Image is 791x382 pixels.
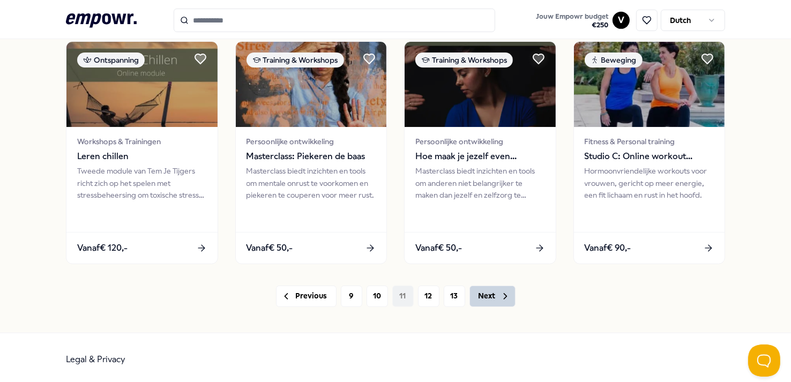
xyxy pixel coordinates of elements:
[404,41,556,264] a: package imageTraining & WorkshopsPersoonlijke ontwikkelingHoe maak je jezelf even belangrijk als ...
[77,136,207,147] span: Workshops & Trainingen
[536,12,608,21] span: Jouw Empowr budget
[66,41,218,264] a: package imageOntspanningWorkshops & TrainingenLeren chillenTweede module van Tem Je Tijgers richt...
[585,53,643,68] div: Beweging
[235,41,387,264] a: package imageTraining & WorkshopsPersoonlijke ontwikkelingMasterclass: Piekeren de baasMasterclas...
[574,42,725,127] img: package image
[444,286,465,307] button: 13
[247,241,293,255] span: Vanaf € 50,-
[613,12,630,29] button: V
[174,9,495,32] input: Search for products, categories or subcategories
[534,10,610,32] button: Jouw Empowr budget€250
[573,41,726,264] a: package imageBewegingFitness & Personal trainingStudio C: Online workout programmaHormoonvriendel...
[415,165,545,201] div: Masterclass biedt inzichten en tools om anderen niet belangrijker te maken dan jezelf en zelfzorg...
[276,286,337,307] button: Previous
[247,136,376,147] span: Persoonlijke ontwikkeling
[415,241,462,255] span: Vanaf € 50,-
[536,21,608,29] span: € 250
[415,136,545,147] span: Persoonlijke ontwikkeling
[585,165,714,201] div: Hormoonvriendelijke workouts voor vrouwen, gericht op meer energie, een fit lichaam en rust in he...
[585,241,631,255] span: Vanaf € 90,-
[532,9,613,32] a: Jouw Empowr budget€250
[247,165,376,201] div: Masterclass biedt inzichten en tools om mentale onrust te voorkomen en piekeren te couperen voor ...
[77,53,145,68] div: Ontspanning
[236,42,387,127] img: package image
[341,286,362,307] button: 9
[77,165,207,201] div: Tweede module van Tem Je Tijgers richt zich op het spelen met stressbeheersing om toxische stress...
[585,149,714,163] span: Studio C: Online workout programma
[748,344,780,377] iframe: Help Scout Beacon - Open
[66,354,125,364] a: Legal & Privacy
[247,149,376,163] span: Masterclass: Piekeren de baas
[418,286,439,307] button: 12
[415,53,513,68] div: Training & Workshops
[77,149,207,163] span: Leren chillen
[469,286,516,307] button: Next
[77,241,128,255] span: Vanaf € 120,-
[66,42,218,127] img: package image
[405,42,556,127] img: package image
[585,136,714,147] span: Fitness & Personal training
[415,149,545,163] span: Hoe maak je jezelf even belangrijk als andere
[367,286,388,307] button: 10
[247,53,344,68] div: Training & Workshops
